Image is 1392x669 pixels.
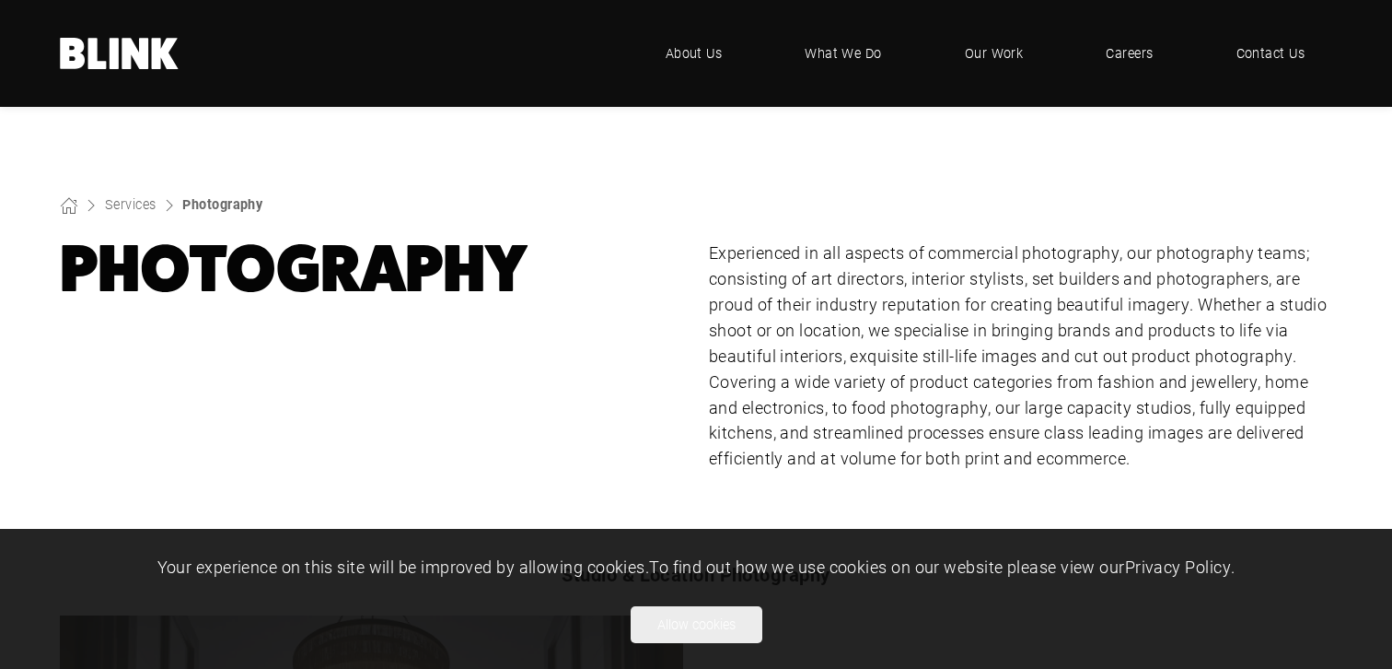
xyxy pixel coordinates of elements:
span: Contact Us [1236,43,1305,64]
a: Home [60,38,180,69]
p: Experienced in all aspects of commercial photography, our photography teams; consisting of art di... [709,241,1332,472]
span: What We Do [805,43,882,64]
span: Your experience on this site will be improved by allowing cookies. To find out how we use cookies... [157,556,1235,578]
a: Photography [182,195,262,213]
a: Services [105,195,157,213]
a: Careers [1078,26,1180,81]
a: About Us [638,26,750,81]
a: Contact Us [1209,26,1333,81]
a: What We Do [777,26,910,81]
button: Allow cookies [631,606,762,643]
h1: Photography [60,241,683,299]
a: Privacy Policy [1125,556,1231,578]
span: Careers [1106,43,1153,64]
span: Our Work [965,43,1024,64]
a: Our Work [937,26,1051,81]
span: About Us [666,43,723,64]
